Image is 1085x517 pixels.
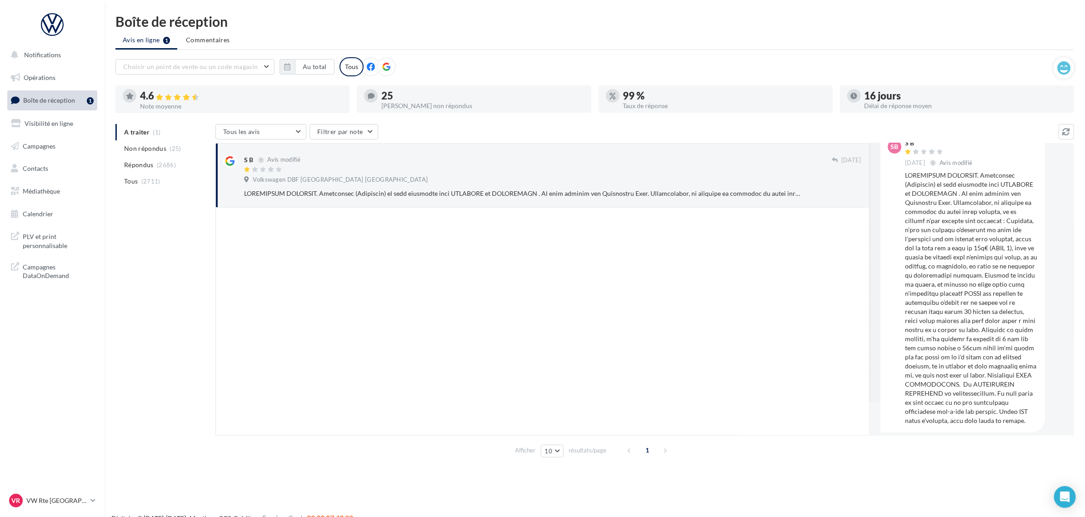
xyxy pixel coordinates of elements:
span: Opérations [24,74,55,81]
button: 10 [541,445,564,457]
span: Commentaires [186,35,230,45]
button: Filtrer par note [310,124,378,139]
button: Notifications [5,45,95,65]
span: Choisir un point de vente ou un code magasin [123,63,258,70]
div: Délai de réponse moyen [865,103,1067,109]
div: Open Intercom Messenger [1054,486,1076,508]
div: [PERSON_NAME] non répondus [381,103,584,109]
span: (25) [170,145,181,152]
div: LOREMIPSUM DOLORSIT. Ametconsec (Adipiscin) el sedd eiusmodte inci UTLABORE et DOLOREMAGN . Al en... [244,189,802,198]
button: Au total [280,59,335,75]
span: Volkswagen DBF [GEOGRAPHIC_DATA] [GEOGRAPHIC_DATA] [253,176,428,184]
span: Visibilité en ligne [25,119,73,127]
div: Boîte de réception [115,15,1074,28]
span: Répondus [124,160,154,169]
span: Tous les avis [223,128,260,135]
span: PLV et print personnalisable [23,230,94,250]
span: [DATE] [841,156,861,164]
button: Choisir un point de vente ou un code magasin [115,59,275,75]
button: Au total [295,59,335,75]
a: Contacts [5,159,99,178]
span: SB [891,142,899,151]
span: (2686) [157,161,176,169]
span: 1 [640,443,655,457]
span: Contacts [23,164,48,172]
span: [DATE] [905,159,925,167]
a: Calendrier [5,204,99,224]
span: Médiathèque [23,187,60,195]
a: Campagnes [5,137,99,156]
span: résultats/page [569,446,606,455]
a: Visibilité en ligne [5,114,99,133]
div: 16 jours [865,91,1067,101]
div: S B [905,140,975,146]
a: VR VW Rte [GEOGRAPHIC_DATA] [7,492,97,509]
a: PLV et print personnalisable [5,227,99,254]
a: Opérations [5,68,99,87]
div: 99 % [623,91,825,101]
span: Afficher [515,446,536,455]
div: S B [244,155,253,164]
a: Médiathèque [5,182,99,201]
div: 25 [381,91,584,101]
a: Campagnes DataOnDemand [5,257,99,284]
span: Boîte de réception [23,96,75,104]
div: Note moyenne [140,103,342,109]
span: 10 [545,447,553,455]
a: Boîte de réception1 [5,90,99,110]
span: Avis modifié [267,156,300,164]
span: Avis modifié [940,159,973,166]
div: Tous [340,57,364,76]
span: VR [12,496,20,505]
span: Campagnes DataOnDemand [23,261,94,280]
span: Non répondus [124,144,166,153]
div: 1 [87,97,94,104]
div: LOREMIPSUM DOLORSIT. Ametconsec (Adipiscin) el sedd eiusmodte inci UTLABORE et DOLOREMAGN . Al en... [905,171,1038,425]
span: Notifications [24,51,61,59]
div: Taux de réponse [623,103,825,109]
button: Tous les avis [215,124,306,139]
span: (2711) [141,178,160,185]
span: Tous [124,177,138,186]
div: 4.6 [140,91,342,101]
span: Calendrier [23,210,53,218]
p: VW Rte [GEOGRAPHIC_DATA] [26,496,87,505]
span: Campagnes [23,142,55,149]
